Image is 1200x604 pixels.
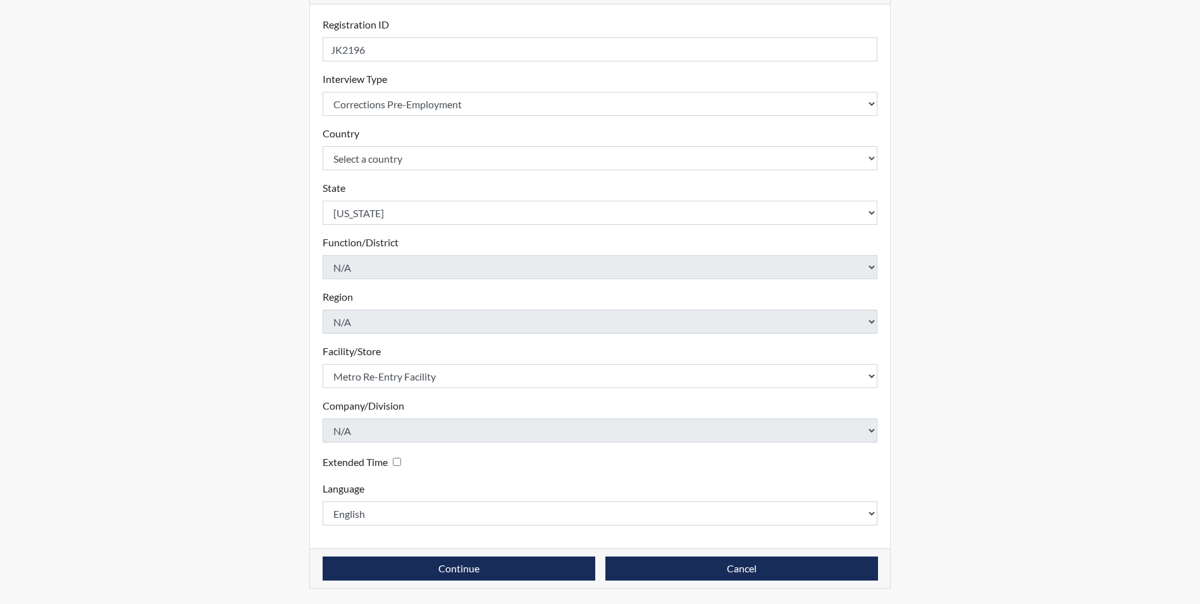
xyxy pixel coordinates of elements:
label: Function/District [323,235,399,250]
div: Checking this box will provide the interviewee with an accomodation of extra time to answer each ... [323,453,406,471]
label: Interview Type [323,72,387,87]
input: Insert a Registration ID, which needs to be a unique alphanumeric value for each interviewee [323,37,878,61]
label: Registration ID [323,17,389,32]
label: Country [323,126,359,141]
label: Company/Division [323,398,404,413]
label: Language [323,481,364,496]
label: State [323,180,345,196]
label: Extended Time [323,455,388,470]
button: Cancel [605,557,878,581]
button: Continue [323,557,595,581]
label: Region [323,289,353,305]
label: Facility/Store [323,344,381,359]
